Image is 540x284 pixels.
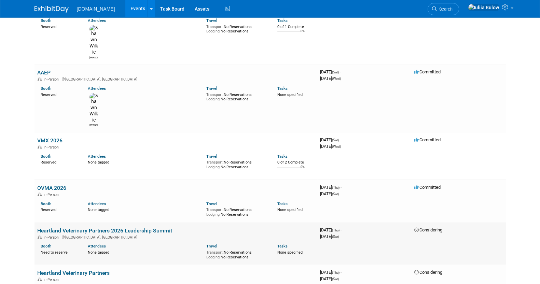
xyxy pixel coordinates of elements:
span: In-Person [43,278,61,282]
span: In-Person [43,77,61,82]
a: Travel [206,154,217,159]
span: Committed [414,137,441,142]
a: Tasks [277,244,288,248]
a: Tasks [277,86,288,91]
span: (Thu) [332,271,340,274]
div: No Reservations No Reservations [206,91,267,102]
img: ExhibitDay [34,6,69,13]
a: Attendees [88,18,106,23]
a: OVMA 2026 [37,185,66,191]
a: Booth [41,201,51,206]
span: - [340,69,341,74]
span: Lodging: [206,29,221,33]
a: Booth [41,86,51,91]
a: Booth [41,154,51,159]
span: Considering [414,270,442,275]
span: None specified [277,93,303,97]
img: In-Person Event [38,235,42,239]
img: In-Person Event [38,145,42,148]
span: [DATE] [320,191,339,196]
div: None tagged [88,249,201,255]
td: 0% [301,165,305,174]
a: Search [428,3,459,15]
span: (Sat) [332,277,339,281]
span: [DATE] [320,69,341,74]
span: Lodging: [206,97,221,101]
div: Reserved [41,91,78,97]
span: - [341,227,342,232]
img: In-Person Event [38,193,42,196]
span: (Sat) [332,192,339,196]
a: Travel [206,244,217,248]
span: Considering [414,227,442,232]
a: Tasks [277,154,288,159]
span: Lodging: [206,255,221,259]
img: Shawn Wilkie [89,93,98,123]
td: 0% [301,29,305,39]
span: Committed [414,185,441,190]
img: In-Person Event [38,278,42,281]
span: [DATE] [320,137,341,142]
span: Lodging: [206,212,221,217]
span: - [341,185,342,190]
span: (Thu) [332,186,340,189]
div: [GEOGRAPHIC_DATA], [GEOGRAPHIC_DATA] [37,234,315,240]
a: VMX 2026 [37,137,63,144]
img: Iuliia Bulow [468,4,499,11]
img: Shawn Wilkie [89,25,98,55]
span: Transport: [206,160,224,165]
span: Committed [414,69,441,74]
span: Transport: [206,25,224,29]
span: [DOMAIN_NAME] [77,6,115,12]
div: No Reservations No Reservations [206,206,267,217]
div: None tagged [88,159,201,165]
span: - [340,137,341,142]
span: None specified [277,250,303,255]
div: [GEOGRAPHIC_DATA], [GEOGRAPHIC_DATA] [37,76,315,82]
a: Travel [206,18,217,23]
span: (Wed) [332,145,341,148]
span: [DATE] [320,76,341,81]
span: [DATE] [320,144,341,149]
div: Shawn Wilkie [89,55,98,59]
span: Transport: [206,250,224,255]
span: In-Person [43,193,61,197]
a: Attendees [88,244,106,248]
a: Attendees [88,86,106,91]
a: Travel [206,86,217,91]
span: Lodging: [206,165,221,169]
span: (Sat) [332,70,339,74]
span: (Sat) [332,235,339,239]
a: AAEP [37,69,51,76]
a: Attendees [88,201,106,206]
div: Reserved [41,159,78,165]
span: Transport: [206,93,224,97]
a: Travel [206,201,217,206]
span: None specified [277,208,303,212]
span: [DATE] [320,185,342,190]
div: Shawn Wilkie [89,123,98,127]
div: None tagged [88,206,201,212]
div: No Reservations No Reservations [206,159,267,169]
div: Reserved [41,206,78,212]
span: (Sat) [332,138,339,142]
a: Tasks [277,201,288,206]
div: No Reservations No Reservations [206,249,267,259]
div: 0 of 2 Complete [277,160,315,165]
img: In-Person Event [38,77,42,81]
span: (Thu) [332,228,340,232]
span: [DATE] [320,276,339,281]
a: Tasks [277,18,288,23]
span: In-Person [43,145,61,150]
div: 0 of 1 Complete [277,25,315,29]
span: [DATE] [320,234,339,239]
div: Reserved [41,23,78,29]
span: In-Person [43,235,61,240]
div: Need to reserve [41,249,78,255]
a: Attendees [88,154,106,159]
span: (Wed) [332,77,341,81]
a: Booth [41,244,51,248]
a: Heartland Veterinary Partners [37,270,110,276]
a: Booth [41,18,51,23]
span: [DATE] [320,227,342,232]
